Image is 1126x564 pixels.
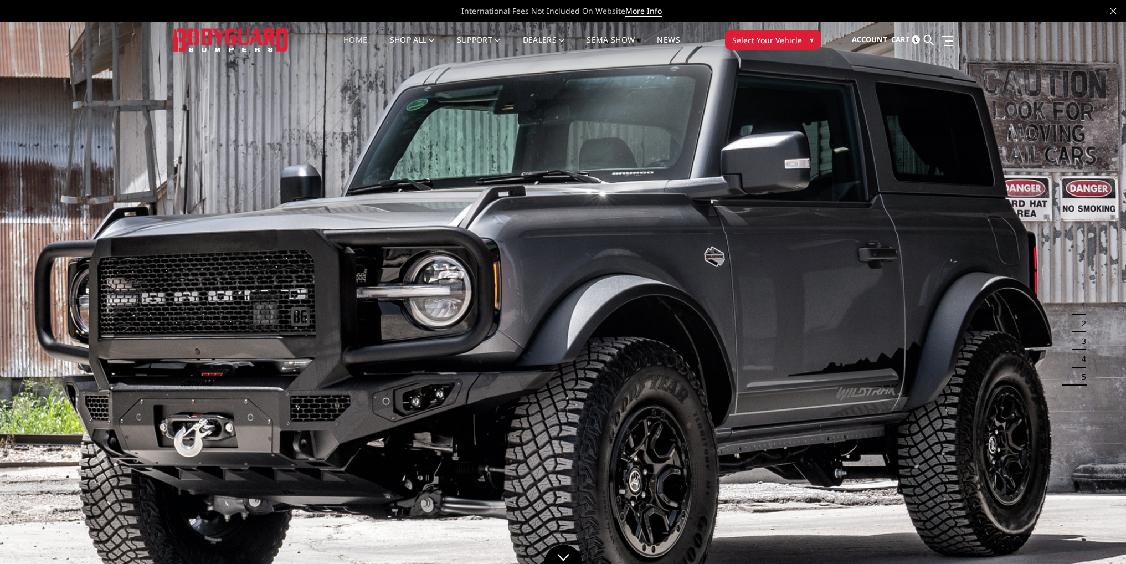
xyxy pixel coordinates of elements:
[1075,332,1086,350] button: 3 of 5
[523,36,565,58] a: Dealers
[852,25,887,55] a: Account
[1075,315,1086,332] button: 2 of 5
[912,35,920,44] span: 0
[852,34,887,44] span: Account
[390,36,435,58] a: shop all
[891,25,920,55] a: Cart 0
[1075,350,1086,368] button: 4 of 5
[173,28,289,51] img: BODYGUARD BUMPERS
[457,36,501,58] a: Support
[732,34,802,46] span: Select Your Vehicle
[587,36,635,58] a: SEMA Show
[810,34,814,45] span: ▾
[1075,297,1086,315] button: 1 of 5
[625,6,662,17] a: More Info
[343,36,367,58] a: Home
[1075,368,1086,386] button: 5 of 5
[544,545,583,564] a: Click to Down
[725,30,821,50] button: Select Your Vehicle
[891,34,910,44] span: Cart
[657,36,680,58] a: News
